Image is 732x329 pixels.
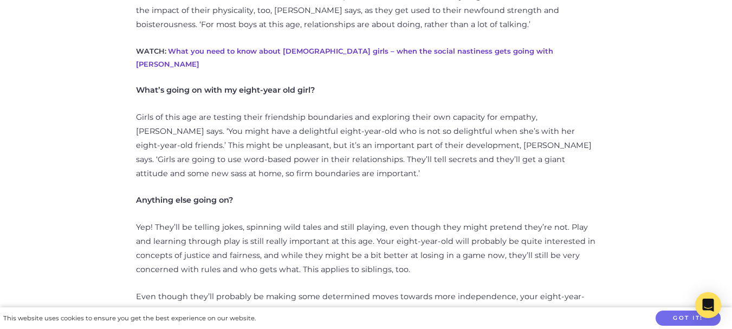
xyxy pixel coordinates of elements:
p: Girls of this age are testing their friendship boundaries and exploring their own capacity for em... [136,111,597,181]
strong: What’s going on with my eight-year old girl? [136,85,315,95]
div: This website uses cookies to ensure you get the best experience on our website. [3,313,256,324]
div: Open Intercom Messenger [695,292,721,318]
strong: WATCH: [136,47,166,55]
strong: Anything else going on? [136,195,233,205]
a: What you need to know about [DEMOGRAPHIC_DATA] girls – when the social nastiness gets going with ... [136,47,553,68]
button: Got it! [656,311,721,326]
p: Yep! They’ll be telling jokes, spinning wild tales and still playing, even though they might pret... [136,221,597,277]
